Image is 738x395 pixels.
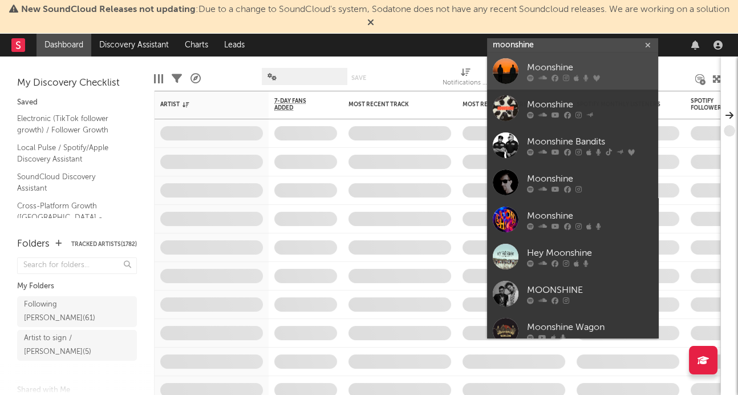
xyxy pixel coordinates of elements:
span: Dismiss [367,19,374,28]
div: My Discovery Checklist [17,76,137,90]
div: Moonshine [527,98,652,111]
a: Artist to sign / [PERSON_NAME](5) [17,330,137,361]
a: Moonshine [487,164,658,201]
div: Most Recent Copyright [463,101,548,108]
a: Moonshine [487,201,658,238]
a: Cross-Platform Growth ([GEOGRAPHIC_DATA] - Electronic) / Follower Growth [17,200,125,235]
div: Saved [17,96,137,110]
span: 7-Day Fans Added [274,98,320,111]
a: Leads [216,34,253,57]
a: Dashboard [37,34,91,57]
a: Electronic (TikTok follower growth) / Follower Growth [17,112,125,136]
a: Hey Moonshine [487,238,658,275]
div: Notifications (Artist) [443,62,488,95]
button: Save [351,75,366,81]
div: MOONSHINE [527,283,652,297]
a: SoundCloud Discovery Assistant [17,171,125,194]
div: Notifications (Artist) [443,76,488,90]
div: Artist [160,101,246,108]
div: A&R Pipeline [190,62,201,95]
a: MOONSHINE [487,275,658,312]
a: Charts [177,34,216,57]
div: Spotify Followers [691,98,731,111]
div: Moonshine [527,172,652,186]
div: Hey Moonshine [527,246,652,260]
div: Artist to sign / [PERSON_NAME] ( 5 ) [24,332,104,359]
div: Moonshine Bandits [527,135,652,148]
button: Tracked Artists(1782) [71,241,137,247]
a: Moonshine [487,53,658,90]
div: Filters [172,62,182,95]
div: Moonshine [527,209,652,223]
div: Most Recent Track [348,101,434,108]
span: New SoundCloud Releases not updating [21,5,196,14]
input: Search for artists [487,38,658,53]
a: Following [PERSON_NAME](61) [17,296,137,327]
a: Moonshine Bandits [487,127,658,164]
a: Moonshine Wagon [487,312,658,349]
input: Search for folders... [17,257,137,274]
a: Local Pulse / Spotify/Apple Discovery Assistant [17,142,125,165]
span: : Due to a change to SoundCloud's system, Sodatone does not have any recent Soundcloud releases. ... [21,5,729,14]
div: Edit Columns [154,62,163,95]
a: Moonshine [487,90,658,127]
a: Discovery Assistant [91,34,177,57]
div: Following [PERSON_NAME] ( 61 ) [24,298,104,325]
div: Moonshine [527,61,652,74]
div: My Folders [17,280,137,293]
div: Folders [17,237,50,251]
div: Moonshine Wagon [527,320,652,334]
